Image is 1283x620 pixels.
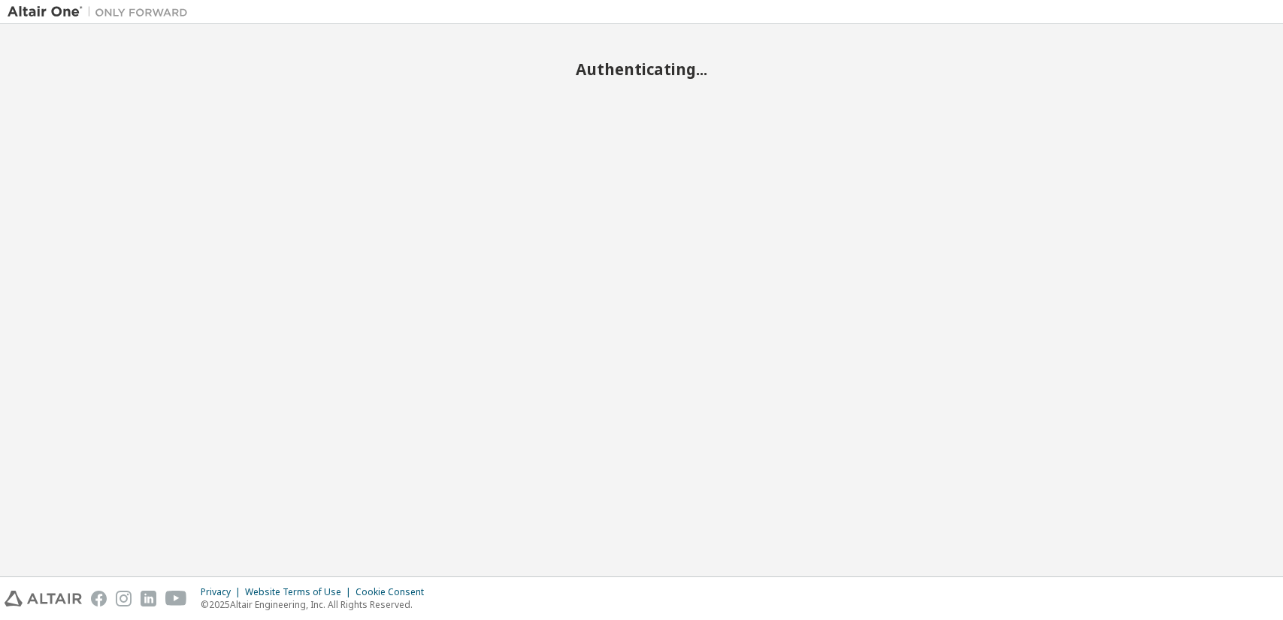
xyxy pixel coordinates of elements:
[201,586,245,598] div: Privacy
[165,591,187,606] img: youtube.svg
[91,591,107,606] img: facebook.svg
[8,5,195,20] img: Altair One
[8,59,1275,79] h2: Authenticating...
[116,591,132,606] img: instagram.svg
[141,591,156,606] img: linkedin.svg
[5,591,82,606] img: altair_logo.svg
[356,586,433,598] div: Cookie Consent
[245,586,356,598] div: Website Terms of Use
[201,598,433,611] p: © 2025 Altair Engineering, Inc. All Rights Reserved.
